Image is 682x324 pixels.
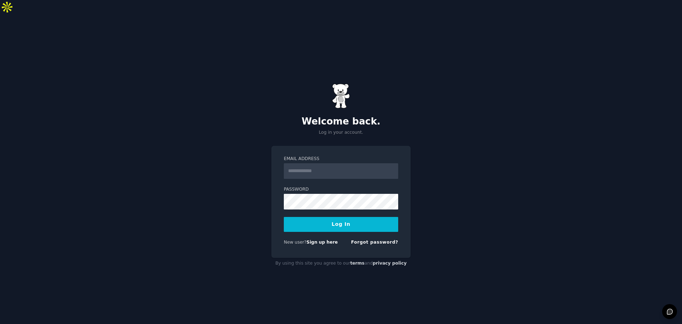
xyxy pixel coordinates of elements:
[332,84,350,108] img: Gummy Bear
[271,129,411,136] p: Log in your account.
[351,240,398,245] a: Forgot password?
[284,186,398,193] label: Password
[350,261,364,266] a: terms
[284,217,398,232] button: Log In
[284,240,307,245] span: New user?
[271,258,411,269] div: By using this site you agree to our and
[284,156,398,162] label: Email Address
[271,116,411,127] h2: Welcome back.
[373,261,407,266] a: privacy policy
[307,240,338,245] a: Sign up here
